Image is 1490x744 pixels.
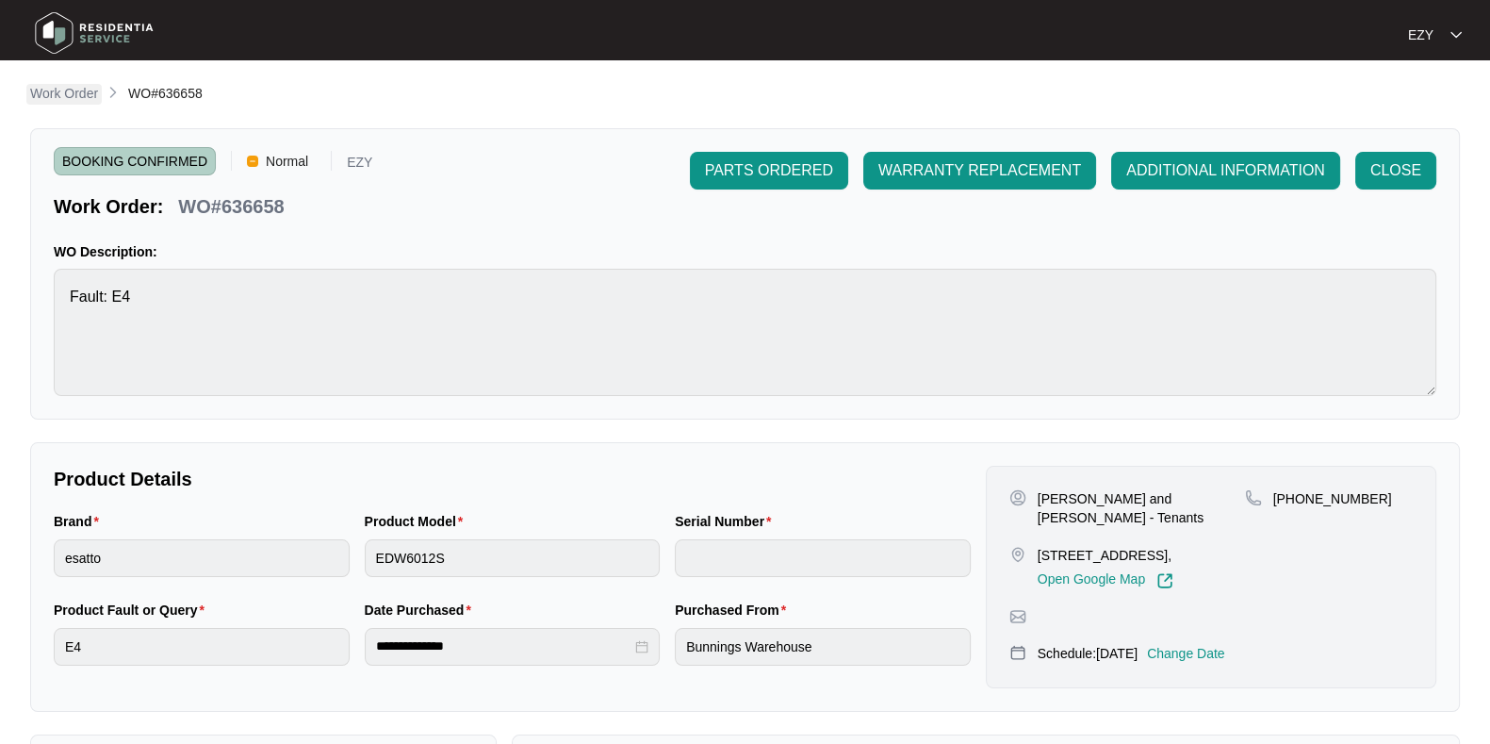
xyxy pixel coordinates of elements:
img: map-pin [1009,546,1026,563]
img: Link-External [1156,572,1173,589]
img: dropdown arrow [1450,30,1462,40]
p: Change Date [1147,644,1225,663]
label: Brand [54,512,106,531]
p: Work Order: [54,193,163,220]
img: Vercel Logo [247,156,258,167]
img: map-pin [1009,644,1026,661]
label: Product Fault or Query [54,601,212,620]
label: Product Model [365,512,471,531]
p: [PERSON_NAME] and [PERSON_NAME] - Tenants [1038,489,1245,527]
input: Purchased From [675,628,971,666]
input: Serial Number [675,539,971,577]
img: map-pin [1245,489,1262,506]
span: WARRANTY REPLACEMENT [878,159,1081,182]
span: CLOSE [1370,159,1421,182]
button: CLOSE [1355,152,1436,190]
label: Serial Number [675,512,778,531]
p: Product Details [54,466,971,492]
span: Normal [258,147,316,175]
span: PARTS ORDERED [705,159,833,182]
label: Purchased From [675,601,794,620]
a: Open Google Map [1038,572,1173,589]
span: WO#636658 [128,86,203,101]
p: [STREET_ADDRESS], [1038,546,1173,565]
p: Schedule: [DATE] [1038,644,1138,663]
button: PARTS ORDERED [690,152,848,190]
textarea: Fault: E4 [54,269,1436,396]
p: EZY [347,156,372,175]
input: Date Purchased [376,637,632,656]
p: [PHONE_NUMBER] [1273,489,1392,508]
img: chevron-right [106,85,121,100]
img: user-pin [1009,489,1026,506]
p: WO Description: [54,242,1436,261]
span: BOOKING CONFIRMED [54,147,216,175]
input: Brand [54,539,350,577]
button: ADDITIONAL INFORMATION [1111,152,1340,190]
input: Product Fault or Query [54,628,350,666]
span: ADDITIONAL INFORMATION [1126,159,1325,182]
img: map-pin [1009,608,1026,625]
a: Work Order [26,84,102,105]
label: Date Purchased [365,601,479,620]
p: WO#636658 [178,193,284,220]
p: EZY [1408,25,1433,44]
p: Work Order [30,84,98,103]
button: WARRANTY REPLACEMENT [863,152,1096,190]
img: residentia service logo [28,5,160,61]
input: Product Model [365,539,661,577]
